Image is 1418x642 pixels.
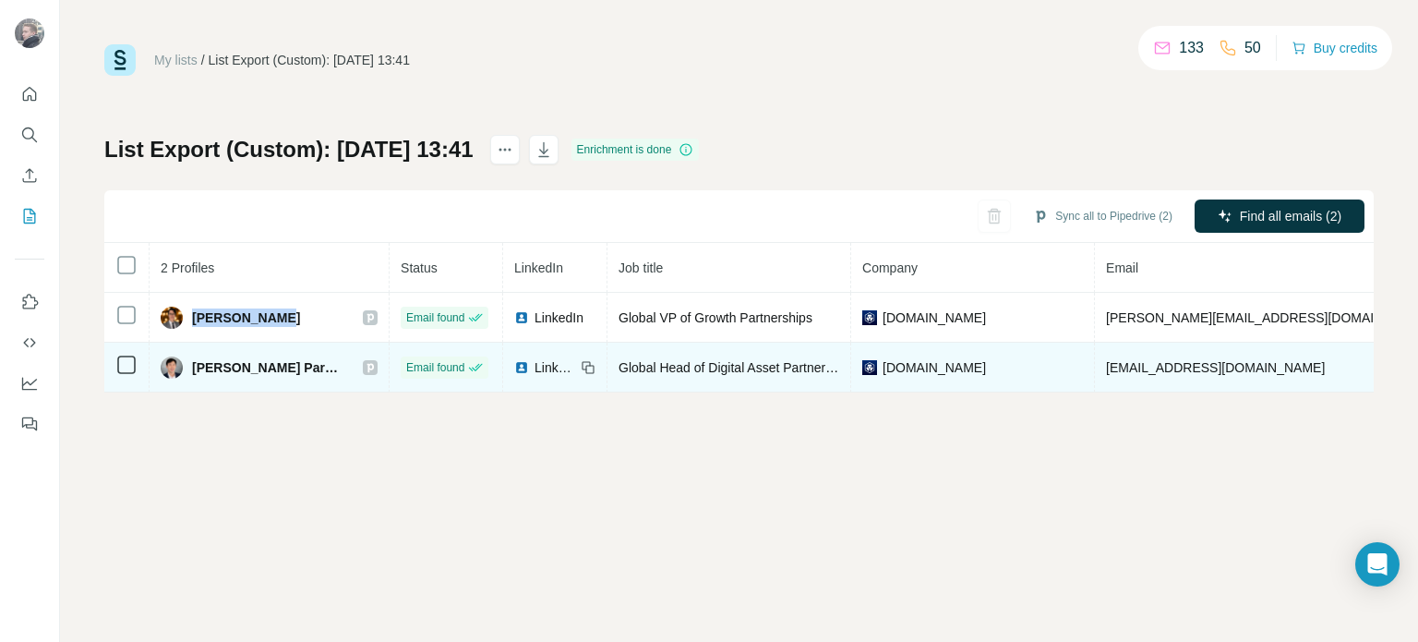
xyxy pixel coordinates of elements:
span: Status [401,260,438,275]
button: Use Surfe API [15,326,44,359]
img: Avatar [161,307,183,329]
img: company-logo [862,360,877,375]
span: [EMAIL_ADDRESS][DOMAIN_NAME] [1106,360,1325,375]
span: LinkedIn [514,260,563,275]
div: List Export (Custom): [DATE] 13:41 [209,51,410,69]
span: Global Head of Digital Asset Partnerships [619,360,856,375]
button: Quick start [15,78,44,111]
button: Feedback [15,407,44,441]
div: Open Intercom Messenger [1355,542,1400,587]
div: Enrichment is done [571,139,700,161]
span: 2 Profiles [161,260,214,275]
img: Avatar [161,357,183,379]
span: Global VP of Growth Partnerships [619,310,812,325]
button: Search [15,118,44,151]
img: company-logo [862,310,877,325]
span: Job title [619,260,663,275]
h1: List Export (Custom): [DATE] 13:41 [104,135,474,164]
button: Use Surfe on LinkedIn [15,285,44,319]
img: LinkedIn logo [514,360,529,375]
button: Enrich CSV [15,159,44,192]
a: My lists [154,53,198,67]
button: My lists [15,200,44,233]
img: Avatar [15,18,44,48]
span: [PERSON_NAME] Park, Esq. [192,358,344,377]
img: LinkedIn logo [514,310,529,325]
span: Email [1106,260,1138,275]
span: [DOMAIN_NAME] [883,358,986,377]
button: Buy credits [1292,35,1377,61]
li: / [201,51,205,69]
span: Find all emails (2) [1240,207,1341,225]
button: Sync all to Pipedrive (2) [1020,202,1185,230]
span: [DOMAIN_NAME] [883,309,986,327]
button: Find all emails (2) [1195,200,1364,233]
p: 133 [1179,37,1204,59]
button: Dashboard [15,367,44,400]
img: Surfe Logo [104,44,136,76]
span: Company [862,260,918,275]
span: LinkedIn [535,309,583,327]
button: actions [490,135,520,164]
span: Email found [406,359,464,376]
span: [PERSON_NAME] [192,309,300,327]
span: Email found [406,309,464,326]
span: LinkedIn [535,358,575,377]
p: 50 [1244,37,1261,59]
